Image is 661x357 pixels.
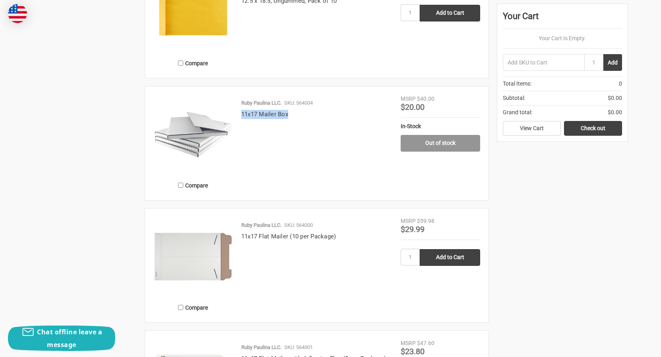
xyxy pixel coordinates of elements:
label: Compare [153,301,233,314]
div: In-Stock [401,122,480,131]
span: $29.99 [401,224,425,234]
p: Ruby Paulina LLC. [241,343,281,351]
div: MSRP [401,95,416,103]
input: Compare [178,60,183,66]
div: MSRP [401,217,416,225]
a: 11x17 Mailer Box [241,111,288,118]
span: Chat offline leave a message [37,328,102,349]
div: Your Cart [503,10,622,29]
input: Compare [178,305,183,310]
span: $47.60 [417,340,434,346]
input: Add SKU to Cart [503,54,584,71]
input: Add to Cart [420,249,480,266]
a: Out of stock [401,135,480,152]
p: SKU: 564001 [284,343,313,351]
span: Grand total: [503,108,532,117]
p: Ruby Paulina LLC. [241,99,281,107]
img: 11x17 Mailer Box [153,95,233,174]
a: Check out [564,121,622,136]
span: $23.80 [401,347,425,356]
img: duty and tax information for United States [8,4,27,23]
a: 11x17 Flat Mailer (10 per Package) [241,233,336,240]
span: $59.98 [417,218,434,224]
div: MSRP [401,339,416,347]
span: $20.00 [401,102,425,112]
p: SKU: 564000 [284,221,313,229]
input: Compare [178,183,183,188]
span: $0.00 [608,94,622,102]
span: 0 [619,80,622,88]
p: SKU: 564004 [284,99,313,107]
input: Add to Cart [420,5,480,21]
a: View Cart [503,121,561,136]
span: Subtotal: [503,94,525,102]
p: Your Cart Is Empty. [503,34,622,43]
button: Add [603,54,622,71]
button: Chat offline leave a message [8,326,115,351]
iframe: Google Customer Reviews [595,336,661,357]
label: Compare [153,57,233,70]
label: Compare [153,179,233,192]
span: $40.00 [417,96,434,102]
img: 11x17 Flat Mailer (10 per Package) [153,217,233,297]
p: Ruby Paulina LLC. [241,221,281,229]
span: $0.00 [608,108,622,117]
span: Total Items: [503,80,531,88]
